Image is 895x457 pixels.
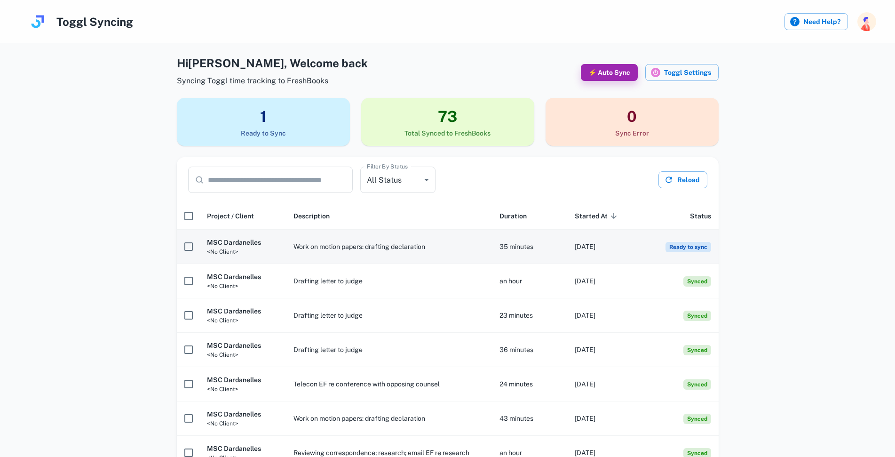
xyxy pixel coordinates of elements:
[683,276,711,287] span: Synced
[492,401,567,436] td: 43 minutes
[492,298,567,333] td: 23 minutes
[683,414,711,424] span: Synced
[177,128,350,138] h6: Ready to Sync
[177,105,350,128] h3: 1
[207,419,278,428] span: <No Client>
[499,210,527,222] span: Duration
[207,351,278,359] span: <No Client>
[645,64,719,81] button: Toggl iconToggl Settings
[567,333,642,367] td: [DATE]
[286,264,492,298] td: Drafting letter to judge
[207,248,278,256] span: <No Client>
[361,105,534,128] h3: 73
[286,333,492,367] td: Drafting letter to judge
[207,237,278,248] h6: MSC Dardanelles
[683,345,711,355] span: Synced
[575,210,620,222] span: Started At
[567,264,642,298] td: [DATE]
[286,401,492,436] td: Work on motion papers: drafting declaration
[360,167,436,193] div: All Status
[492,333,567,367] td: 36 minutes
[683,311,711,321] span: Synced
[581,64,638,81] button: ⚡ Auto Sync
[567,367,642,401] td: [DATE]
[207,443,278,454] h6: MSC Dardanelles
[207,306,278,316] h6: MSC Dardanelles
[683,379,711,390] span: Synced
[546,105,719,128] h3: 0
[207,340,278,351] h6: MSC Dardanelles
[784,13,848,30] label: Need Help?
[567,230,642,264] td: [DATE]
[492,230,567,264] td: 35 minutes
[286,298,492,333] td: Drafting letter to judge
[658,171,707,188] button: Reload
[207,210,254,222] span: Project / Client
[207,375,278,385] h6: MSC Dardanelles
[207,409,278,419] h6: MSC Dardanelles
[361,128,534,138] h6: Total Synced to FreshBooks
[293,210,330,222] span: Description
[207,272,278,282] h6: MSC Dardanelles
[492,264,567,298] td: an hour
[56,13,133,30] h4: Toggl Syncing
[177,55,368,72] h4: Hi [PERSON_NAME] , Welcome back
[177,75,368,87] span: Syncing Toggl time tracking to FreshBooks
[207,316,278,325] span: <No Client>
[492,367,567,401] td: 24 minutes
[207,282,278,290] span: <No Client>
[567,401,642,436] td: [DATE]
[367,162,408,170] label: Filter By Status
[665,242,711,252] span: Ready to sync
[857,12,876,31] img: photoURL
[567,298,642,333] td: [DATE]
[286,367,492,401] td: Telecon EF re conference with opposing counsel
[286,230,492,264] td: Work on motion papers: drafting declaration
[546,128,719,138] h6: Sync Error
[28,12,47,31] img: logo.svg
[651,68,660,77] img: Toggl icon
[690,210,711,222] span: Status
[207,385,278,393] span: <No Client>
